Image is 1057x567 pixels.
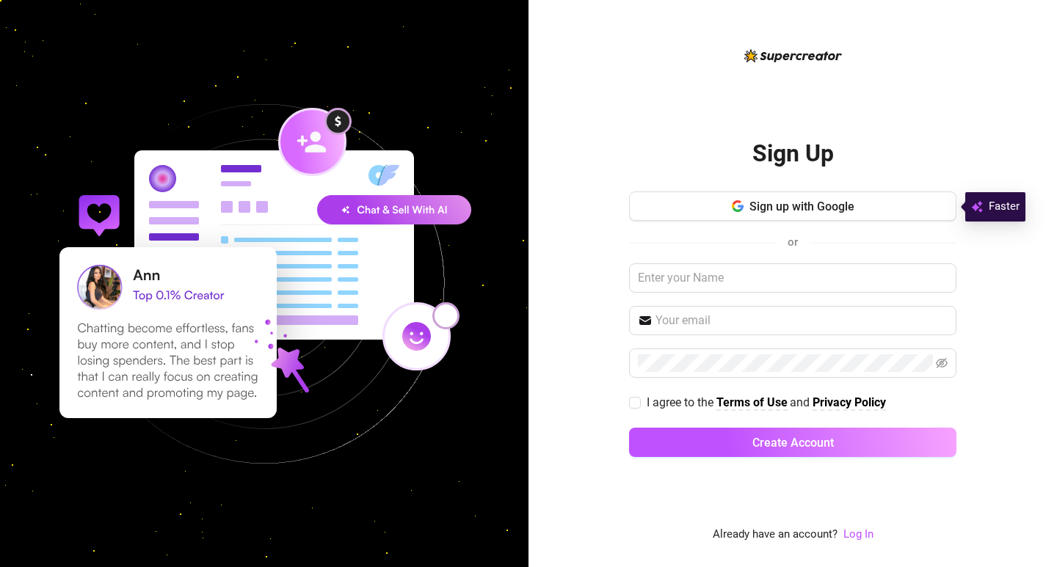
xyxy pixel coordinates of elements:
span: Create Account [752,436,834,450]
span: and [790,395,813,409]
span: or [788,235,798,249]
span: Already have an account? [713,526,838,544]
img: svg%3e [971,198,983,216]
span: Sign up with Google [749,200,854,213]
strong: Privacy Policy [813,395,886,409]
span: Faster [989,198,1020,216]
a: Log In [843,526,873,544]
img: logo-BBDzfeDw.svg [744,49,842,62]
input: Enter your Name [629,263,956,293]
a: Privacy Policy [813,395,886,411]
h2: Sign Up [752,139,834,169]
a: Terms of Use [716,395,788,411]
button: Sign up with Google [629,191,956,221]
input: Your email [655,312,948,329]
span: eye-invisible [936,357,948,369]
a: Log In [843,527,873,541]
span: I agree to the [647,395,716,409]
strong: Terms of Use [716,395,788,409]
img: signup-background-D0MIrEPF.svg [10,30,518,538]
button: Create Account [629,428,956,457]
